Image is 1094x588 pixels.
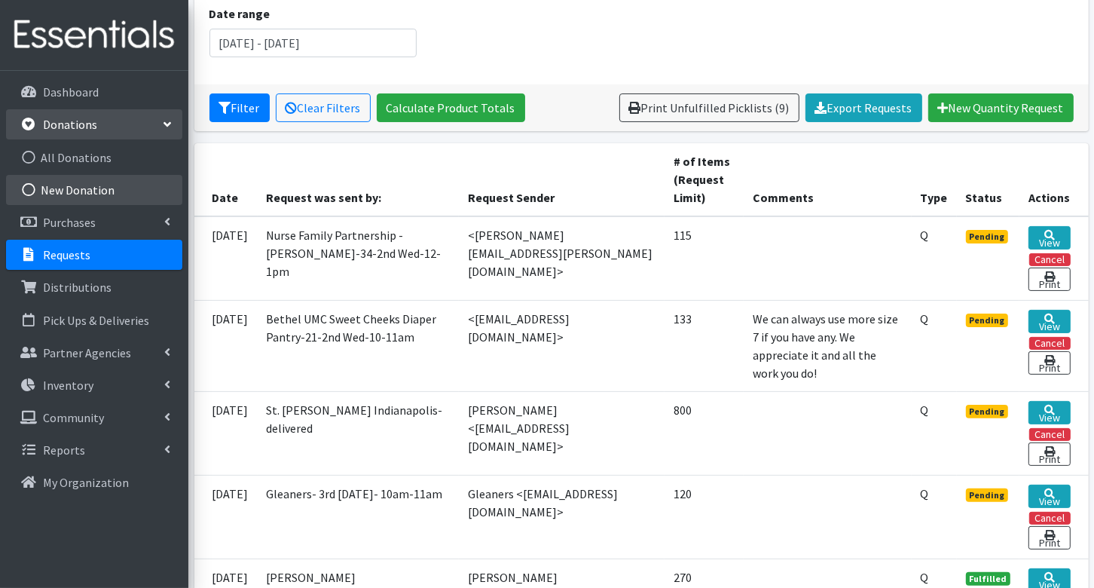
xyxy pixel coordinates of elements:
[43,117,97,132] p: Donations
[6,370,182,400] a: Inventory
[6,109,182,139] a: Donations
[194,216,258,301] td: [DATE]
[1028,485,1070,508] a: View
[209,93,270,122] button: Filter
[957,143,1020,216] th: Status
[665,391,744,475] td: 800
[258,391,459,475] td: St. [PERSON_NAME] Indianapolis-delivered
[744,300,912,391] td: We can always use more size 7 if you have any. We appreciate it and all the work you do!
[43,378,93,393] p: Inventory
[6,272,182,302] a: Distributions
[377,93,525,122] a: Calculate Product Totals
[665,143,744,216] th: # of Items (Request Limit)
[665,216,744,301] td: 115
[459,300,665,391] td: <[EMAIL_ADDRESS][DOMAIN_NAME]>
[43,475,129,490] p: My Organization
[1028,351,1070,375] a: Print
[966,405,1009,418] span: Pending
[209,5,270,23] label: Date range
[194,143,258,216] th: Date
[921,311,929,326] abbr: Quantity
[619,93,799,122] a: Print Unfulfilled Picklists (9)
[43,84,99,100] p: Dashboard
[6,175,182,205] a: New Donation
[459,475,665,559] td: Gleaners <[EMAIL_ADDRESS][DOMAIN_NAME]>
[459,216,665,301] td: <[PERSON_NAME][EMAIL_ADDRESS][PERSON_NAME][DOMAIN_NAME]>
[6,77,182,107] a: Dashboard
[43,410,104,425] p: Community
[966,314,1009,327] span: Pending
[6,207,182,237] a: Purchases
[43,280,112,295] p: Distributions
[928,93,1074,122] a: New Quantity Request
[665,300,744,391] td: 133
[6,10,182,60] img: HumanEssentials
[1028,526,1070,550] a: Print
[209,29,417,57] input: January 1, 2011 - December 31, 2011
[665,475,744,559] td: 120
[459,391,665,475] td: [PERSON_NAME] <[EMAIL_ADDRESS][DOMAIN_NAME]>
[258,300,459,391] td: Bethel UMC Sweet Cheeks Diaper Pantry-21-2nd Wed-10-11am
[966,488,1009,502] span: Pending
[194,300,258,391] td: [DATE]
[43,215,96,230] p: Purchases
[194,391,258,475] td: [DATE]
[921,403,929,418] abbr: Quantity
[6,240,182,270] a: Requests
[43,345,131,360] p: Partner Agencies
[43,313,149,328] p: Pick Ups & Deliveries
[1028,401,1070,424] a: View
[1028,226,1070,250] a: View
[966,230,1009,243] span: Pending
[43,443,85,458] p: Reports
[6,305,182,335] a: Pick Ups & Deliveries
[6,142,182,173] a: All Donations
[6,403,182,433] a: Community
[6,338,182,368] a: Partner Agencies
[1029,428,1071,441] button: Cancel
[912,143,957,216] th: Type
[805,93,922,122] a: Export Requests
[258,475,459,559] td: Gleaners- 3rd [DATE]- 10am-11am
[194,475,258,559] td: [DATE]
[966,572,1011,586] span: Fulfilled
[276,93,371,122] a: Clear Filters
[1028,268,1070,291] a: Print
[258,216,459,301] td: Nurse Family Partnership - [PERSON_NAME]-34-2nd Wed-12-1pm
[6,467,182,498] a: My Organization
[258,143,459,216] th: Request was sent by:
[921,228,929,243] abbr: Quantity
[43,247,90,262] p: Requests
[1029,253,1071,266] button: Cancel
[459,143,665,216] th: Request Sender
[744,143,912,216] th: Comments
[1028,443,1070,466] a: Print
[1029,512,1071,525] button: Cancel
[1028,310,1070,333] a: View
[1019,143,1088,216] th: Actions
[921,570,929,585] abbr: Quantity
[1029,337,1071,350] button: Cancel
[921,486,929,501] abbr: Quantity
[6,435,182,465] a: Reports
